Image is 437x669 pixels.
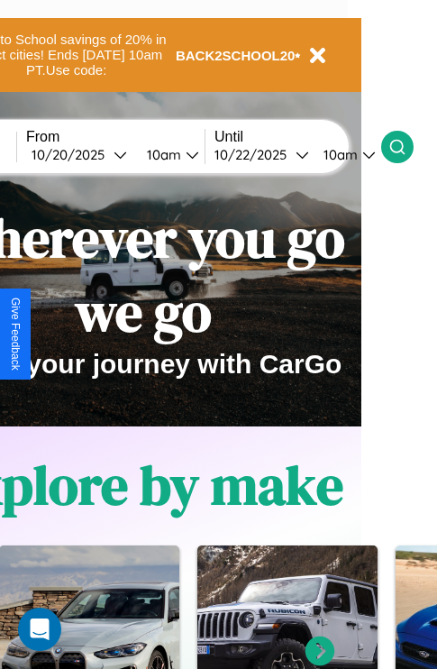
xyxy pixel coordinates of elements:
label: Until [214,129,381,145]
button: 10am [309,145,381,164]
button: 10am [132,145,205,164]
div: Give Feedback [9,298,22,371]
div: 10am [314,146,362,163]
div: Open Intercom Messenger [18,608,61,651]
label: From [26,129,205,145]
b: BACK2SCHOOL20 [176,48,296,63]
div: 10 / 20 / 2025 [32,146,114,163]
div: 10am [138,146,186,163]
button: 10/20/2025 [26,145,132,164]
div: 10 / 22 / 2025 [214,146,296,163]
